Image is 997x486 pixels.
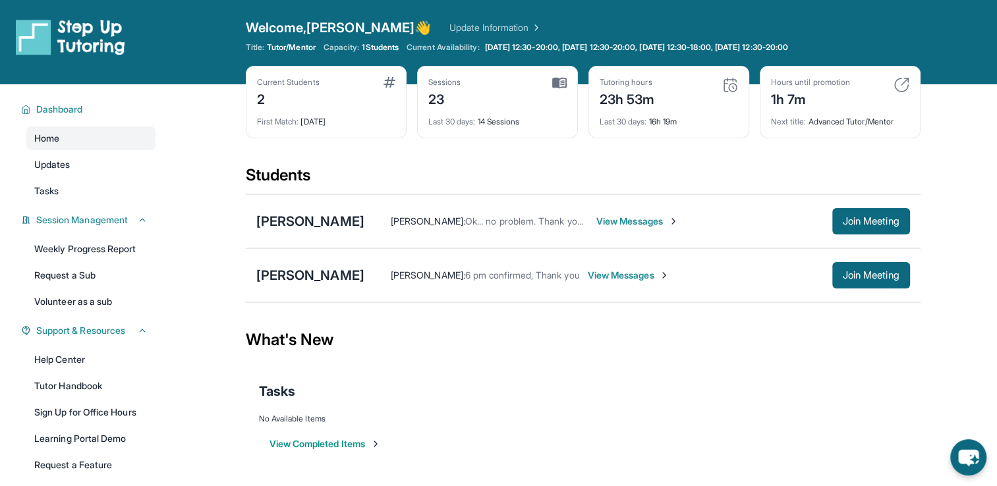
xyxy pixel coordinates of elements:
img: Chevron-Right [659,270,669,281]
a: Home [26,126,156,150]
img: Chevron-Right [668,216,679,227]
span: [DATE] 12:30-20:00, [DATE] 12:30-20:00, [DATE] 12:30-18:00, [DATE] 12:30-20:00 [485,42,788,53]
span: 1 Students [362,42,399,53]
span: [PERSON_NAME] : [391,269,465,281]
span: Title: [246,42,264,53]
div: No Available Items [259,414,907,424]
span: Session Management [36,213,128,227]
div: [PERSON_NAME] [256,212,364,230]
span: Welcome, [PERSON_NAME] 👋 [246,18,432,37]
span: Capacity: [324,42,360,53]
a: Tasks [26,179,156,203]
span: Ok... no problem. Thank you for letting me know😊 [465,215,677,227]
span: Join Meeting [843,271,899,279]
img: Chevron Right [528,21,542,34]
button: Support & Resources [31,324,148,337]
a: Help Center [26,348,156,371]
span: 6 pm confirmed, Thank you [465,269,580,281]
div: 16h 19m [600,109,738,127]
a: Sign Up for Office Hours [26,400,156,424]
a: Request a Sub [26,263,156,287]
span: Tutor/Mentor [267,42,316,53]
span: Dashboard [36,103,83,116]
span: Support & Resources [36,324,125,337]
img: card [722,77,738,93]
div: Current Students [257,77,320,88]
button: Join Meeting [832,208,910,234]
a: Learning Portal Demo [26,427,156,450]
span: Last 30 days : [600,117,647,126]
span: First Match : [257,117,299,126]
div: 23h 53m [600,88,655,109]
span: Last 30 days : [428,117,476,126]
span: Tasks [259,382,295,400]
span: [PERSON_NAME] : [391,215,465,227]
div: What's New [246,311,921,369]
a: Weekly Progress Report [26,237,156,261]
span: Current Availability: [407,42,479,53]
img: logo [16,18,125,55]
a: [DATE] 12:30-20:00, [DATE] 12:30-20:00, [DATE] 12:30-18:00, [DATE] 12:30-20:00 [482,42,791,53]
div: 14 Sessions [428,109,567,127]
button: Join Meeting [832,262,910,288]
div: [DATE] [257,109,395,127]
div: Advanced Tutor/Mentor [771,109,909,127]
button: Dashboard [31,103,148,116]
div: 23 [428,88,461,109]
a: Request a Feature [26,453,156,477]
span: Updates [34,158,71,171]
a: Update Information [449,21,542,34]
span: Join Meeting [843,217,899,225]
a: Tutor Handbook [26,374,156,398]
a: Updates [26,153,156,176]
img: card [894,77,909,93]
img: card [384,77,395,88]
img: card [552,77,567,89]
span: Home [34,132,59,145]
div: [PERSON_NAME] [256,266,364,284]
div: Students [246,165,921,194]
span: View Messages [596,215,679,228]
div: 2 [257,88,320,109]
span: Next title : [771,117,807,126]
button: Session Management [31,213,148,227]
div: 1h 7m [771,88,850,109]
button: chat-button [950,439,986,475]
span: View Messages [588,269,670,282]
div: Sessions [428,77,461,88]
button: View Completed Items [270,437,381,450]
span: Tasks [34,184,59,198]
a: Volunteer as a sub [26,290,156,313]
div: Hours until promotion [771,77,850,88]
div: Tutoring hours [600,77,655,88]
